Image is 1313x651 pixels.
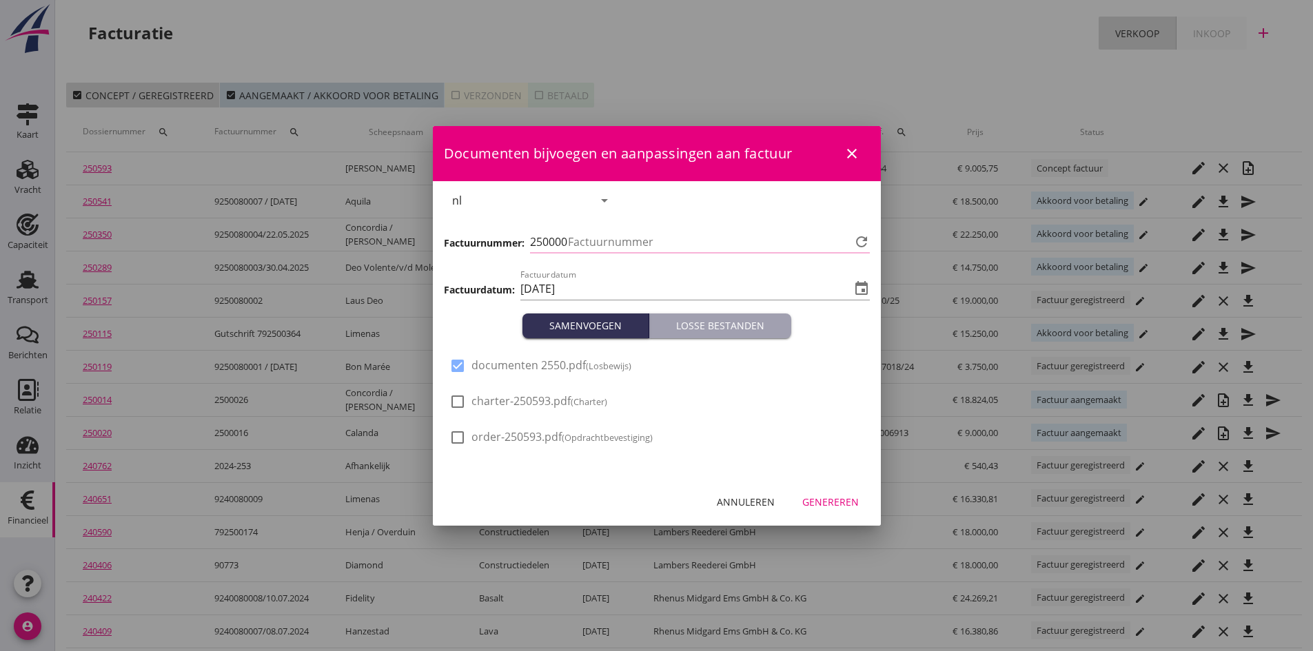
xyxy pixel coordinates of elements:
div: Genereren [802,495,859,509]
small: (Charter) [571,395,607,408]
div: Documenten bijvoegen en aanpassingen aan factuur [433,126,881,181]
i: event [853,280,870,297]
button: Losse bestanden [649,313,791,338]
span: charter-250593.pdf [471,394,607,409]
span: documenten 2550.pdf [471,358,631,373]
div: Losse bestanden [655,318,786,333]
h3: Factuurnummer: [444,236,525,250]
span: order-250593.pdf [471,430,653,444]
span: 250000 [530,234,567,251]
small: (Losbewijs) [586,360,631,372]
i: refresh [853,234,870,250]
input: Factuurdatum [520,278,851,300]
button: Annuleren [706,490,786,515]
button: Genereren [791,490,870,515]
div: nl [452,194,462,207]
i: arrow_drop_down [596,192,613,209]
button: Samenvoegen [522,313,649,338]
div: Annuleren [717,495,775,509]
h3: Factuurdatum: [444,282,515,297]
input: Factuurnummer [568,231,851,253]
div: Samenvoegen [528,318,643,333]
small: (Opdrachtbevestiging) [562,431,653,444]
i: close [844,145,860,162]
